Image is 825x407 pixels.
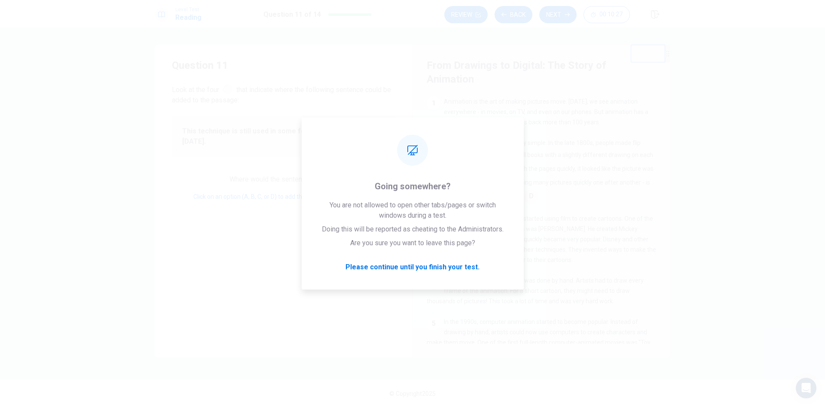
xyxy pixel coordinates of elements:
[427,138,440,151] div: 2
[449,176,463,189] span: C
[462,148,476,162] span: A
[175,6,202,12] span: Level Test
[389,390,436,397] span: © Copyright 2025
[495,6,532,23] button: Back
[444,139,641,158] span: The first animations were very simple. In the late 1800s, people made flip books.
[172,83,395,105] span: Look at the four that indicate where the following sentence could be added to the passage:
[427,317,440,330] div: 5
[427,151,653,172] span: These were small books with a slightly different drawing on each page.
[427,215,656,263] span: In the early 1900s, animators started using film to create cartoons. One of the most famous early...
[427,165,654,186] span: When you flipped through the pages quickly, it looked like the picture was moving.
[427,277,644,305] span: For many years, all animation was done by hand. Artists had to draw every frame of the animation....
[524,189,538,203] span: D
[427,96,440,110] div: 1
[584,6,630,23] button: 00:10:27
[796,378,816,398] div: Open Intercom Messenger
[599,11,623,18] span: 00:10:27
[172,59,395,72] h4: Question 11
[427,318,651,367] span: In the 1990s, computer animation started to become popular. Instead of drawing by hand, artists c...
[182,126,385,147] span: This technique is still used in some forms of animation [DATE].
[427,275,440,289] div: 4
[539,6,577,23] button: Next
[263,9,321,20] h1: Question 11 of 14
[444,6,488,23] button: Review
[427,59,654,86] h4: From Drawings to Digital: The Story of Animation
[443,162,456,176] span: B
[175,12,202,23] h1: Reading
[229,175,338,183] span: Where would the sentence best fit?
[427,179,650,200] span: This basic idea - showing many pictures quickly one after another - is still how all animation wo...
[427,213,440,227] div: 3
[193,193,374,200] span: Click on an option (A, B, C, or D) to add the sentence to the passage
[427,98,648,126] span: Animation is the art of making pictures move. [DATE], we see animation everywhere - in movies, on...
